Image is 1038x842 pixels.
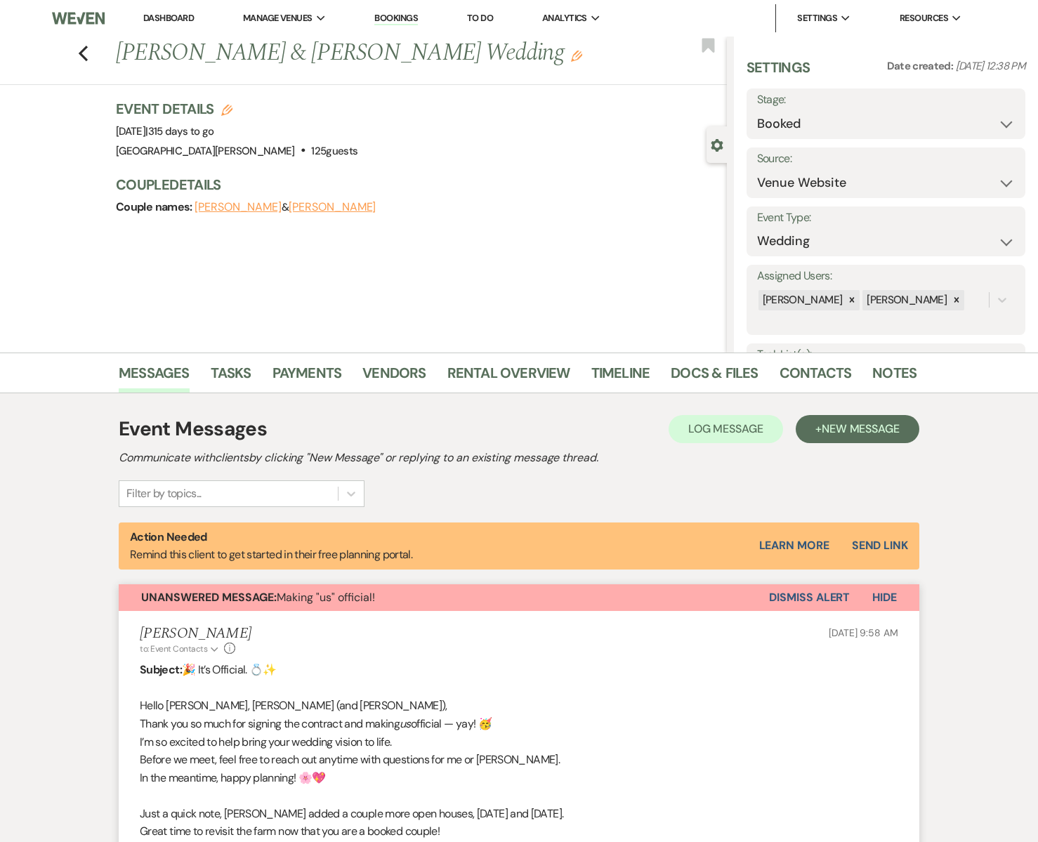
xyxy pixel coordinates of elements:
p: Great time to revisit the farm now that you are a booked couple! [140,822,898,841]
strong: Subject: [140,662,182,677]
p: Hello [PERSON_NAME], [PERSON_NAME] (and [PERSON_NAME]), [140,697,898,715]
p: Before we meet, feel free to reach out anytime with questions for me or [PERSON_NAME]. [140,751,898,769]
p: Remind this client to get started in their free planning portal. [130,528,412,564]
span: Settings [797,11,837,25]
span: to: Event Contacts [140,643,207,654]
h1: [PERSON_NAME] & [PERSON_NAME] Wedding [116,37,599,70]
span: Date created: [887,59,956,73]
a: Contacts [780,362,852,393]
em: us [400,716,411,731]
h1: Event Messages [119,414,267,444]
p: Just a quick note, [PERSON_NAME] added a couple more open houses, [DATE] and [DATE]. [140,805,898,823]
span: & [195,200,376,214]
button: +New Message [796,415,919,443]
p: Thank you so much for signing the contract and making official — yay! 🥳 [140,715,898,733]
a: Rental Overview [447,362,570,393]
strong: Unanswered Message: [141,590,277,605]
span: Log Message [688,421,763,436]
p: 🎉 It’s Official. 💍✨ [140,661,898,679]
button: Send Link [852,540,908,551]
a: Notes [872,362,917,393]
span: Analytics [542,11,587,25]
a: Dashboard [143,12,194,24]
button: [PERSON_NAME] [195,202,282,213]
span: Couple names: [116,199,195,214]
button: [PERSON_NAME] [289,202,376,213]
span: | [145,124,213,138]
h3: Event Details [116,99,357,119]
h5: [PERSON_NAME] [140,625,251,643]
span: Making "us" official! [141,590,375,605]
span: [DATE] 9:58 AM [829,626,898,639]
span: [GEOGRAPHIC_DATA][PERSON_NAME] [116,144,295,158]
a: Vendors [362,362,426,393]
a: Docs & Files [671,362,758,393]
a: Messages [119,362,190,393]
span: 315 days to go [148,124,214,138]
a: Tasks [211,362,251,393]
h2: Communicate with clients by clicking "New Message" or replying to an existing message thread. [119,449,919,466]
h3: Couple Details [116,175,713,195]
h3: Settings [747,58,810,88]
button: Unanswered Message:Making "us" official! [119,584,769,611]
span: 125 guests [311,144,357,158]
button: to: Event Contacts [140,643,221,655]
a: Timeline [591,362,650,393]
p: In the meantime, happy planning! 🌸💖 [140,769,898,787]
div: [PERSON_NAME] [758,290,845,310]
span: New Message [822,421,900,436]
button: Hide [850,584,919,611]
label: Event Type: [757,208,1015,228]
img: Weven Logo [52,4,105,33]
button: Close lead details [711,138,723,151]
strong: Action Needed [130,529,207,544]
a: Payments [272,362,342,393]
span: [DATE] [116,124,214,138]
a: To Do [467,12,493,24]
button: Log Message [669,415,783,443]
div: [PERSON_NAME] [862,290,949,310]
a: Bookings [374,12,418,25]
span: Hide [872,590,897,605]
label: Task List(s): [757,345,1015,365]
label: Stage: [757,90,1015,110]
p: I’m so excited to help bring your wedding vision to life. [140,733,898,751]
a: Learn More [759,537,829,554]
button: Dismiss Alert [769,584,850,611]
span: Resources [900,11,948,25]
label: Source: [757,149,1015,169]
button: Edit [571,49,582,62]
div: Filter by topics... [126,485,202,502]
span: Manage Venues [243,11,313,25]
span: [DATE] 12:38 PM [956,59,1025,73]
label: Assigned Users: [757,266,1015,287]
